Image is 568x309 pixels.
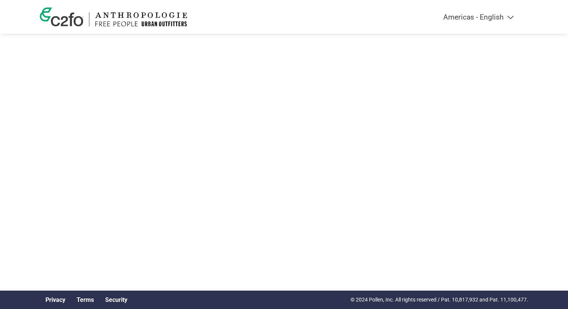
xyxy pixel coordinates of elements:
a: Security [105,296,127,303]
img: Urban Outfitters [95,12,187,26]
p: © 2024 Pollen, Inc. All rights reserved / Pat. 10,817,932 and Pat. 11,100,477. [350,296,528,304]
img: c2fo logo [40,8,83,26]
a: Terms [77,296,94,303]
a: Privacy [45,296,65,303]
